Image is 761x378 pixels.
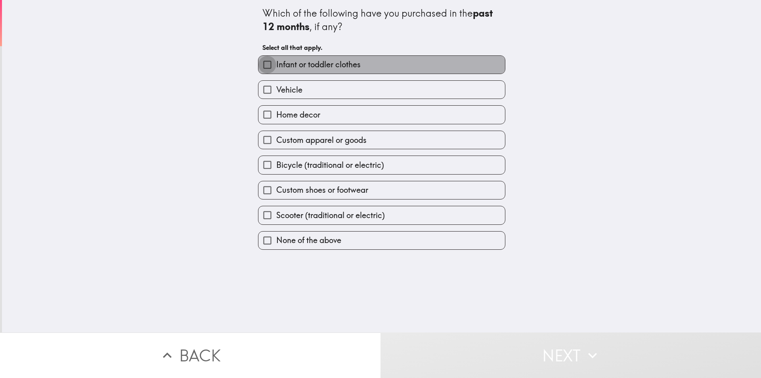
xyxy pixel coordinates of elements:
button: Infant or toddler clothes [258,56,505,74]
button: Vehicle [258,81,505,99]
button: Home decor [258,106,505,123]
span: Infant or toddler clothes [276,59,361,70]
span: Bicycle (traditional or electric) [276,160,384,171]
b: past 12 months [262,7,495,32]
button: None of the above [258,232,505,249]
h6: Select all that apply. [262,43,501,52]
button: Next [380,332,761,378]
span: Scooter (traditional or electric) [276,210,385,221]
span: Custom apparel or goods [276,135,367,146]
span: Vehicle [276,84,302,95]
button: Custom apparel or goods [258,131,505,149]
span: Custom shoes or footwear [276,184,368,196]
button: Bicycle (traditional or electric) [258,156,505,174]
span: None of the above [276,235,341,246]
span: Home decor [276,109,320,120]
button: Scooter (traditional or electric) [258,206,505,224]
button: Custom shoes or footwear [258,181,505,199]
div: Which of the following have you purchased in the , if any? [262,7,501,33]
